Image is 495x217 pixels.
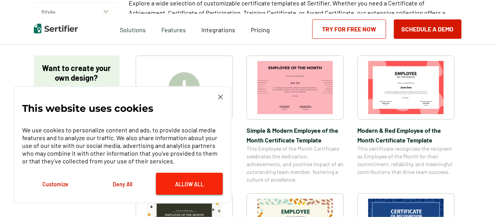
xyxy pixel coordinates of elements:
span: This Employee of the Month Certificate celebrates the dedication, achievements, and positive impa... [247,145,344,184]
p: Want to create your own design? [42,63,112,83]
button: Allow All [156,173,223,195]
span: Simple & Modern Employee of the Month Certificate Template [247,125,344,145]
p: This website uses cookies [22,104,153,112]
span: Solutions [120,24,146,34]
button: Deny All [89,173,156,195]
span: This certificate recognizes the recipient as Employee of the Month for their commitment, reliabil... [357,145,455,176]
a: Simple & Modern Employee of the Month Certificate TemplateSimple & Modern Employee of the Month C... [247,56,344,184]
a: Integrations [201,24,235,34]
img: Sertifier | Digital Credentialing Platform [34,24,78,33]
span: Features [161,24,186,34]
span: Integrations [201,26,235,33]
img: Modern & Red Employee of the Month Certificate Template [368,61,444,114]
img: Create A Blank Certificate [169,72,200,103]
a: Pricing [251,24,270,34]
button: Customize [22,173,89,195]
a: Modern & Red Employee of the Month Certificate TemplateModern & Red Employee of the Month Certifi... [357,56,455,184]
p: We use cookies to personalize content and ads, to provide social media features and to analyze ou... [22,126,223,165]
button: Schedule a Demo [394,19,462,39]
span: Pricing [251,26,270,33]
a: Try for Free Now [312,19,386,39]
img: Simple & Modern Employee of the Month Certificate Template [257,61,333,114]
span: Modern & Red Employee of the Month Certificate Template [357,125,455,145]
img: Cookie Popup Close [218,95,223,99]
button: Style [34,3,119,21]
